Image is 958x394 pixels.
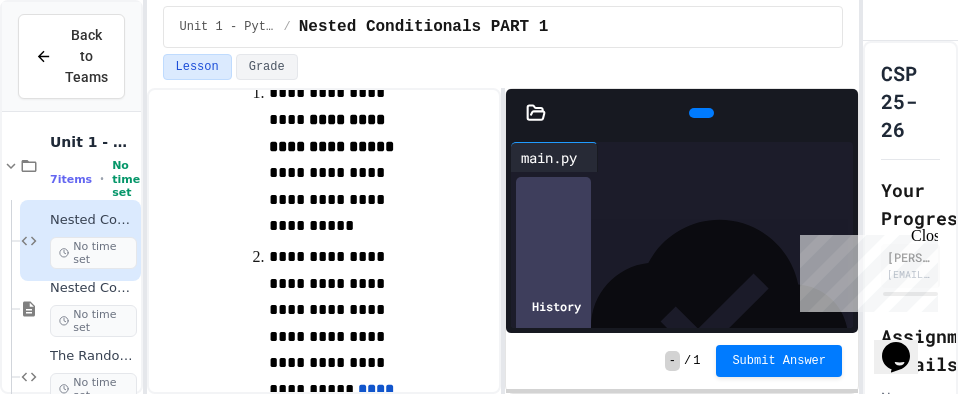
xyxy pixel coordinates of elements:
[792,227,938,312] iframe: chat widget
[684,353,691,369] span: /
[732,353,826,369] span: Submit Answer
[50,133,137,151] span: Unit 1 - Python Basics
[881,322,940,378] h2: Assignment Details
[180,19,276,35] span: Unit 1 - Python Basics
[874,314,938,374] iframe: chat widget
[163,54,232,80] button: Lesson
[50,212,137,229] span: Nested Conditionals PART 1
[50,305,137,337] span: No time set
[881,59,940,143] h1: CSP 25-26
[50,173,92,186] span: 7 items
[284,19,291,35] span: /
[50,348,137,365] span: The Random Library Continued
[50,280,137,297] span: Nested Conditionals Intro
[50,237,137,269] span: No time set
[236,54,298,80] button: Grade
[112,159,140,199] span: No time set
[693,353,700,369] span: 1
[65,25,108,88] span: Back to Teams
[100,171,104,187] span: •
[8,8,138,127] div: Chat with us now!Close
[299,15,549,39] span: Nested Conditionals PART 1
[511,147,587,168] div: main.py
[665,351,680,371] span: -
[881,176,940,232] h2: Your Progress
